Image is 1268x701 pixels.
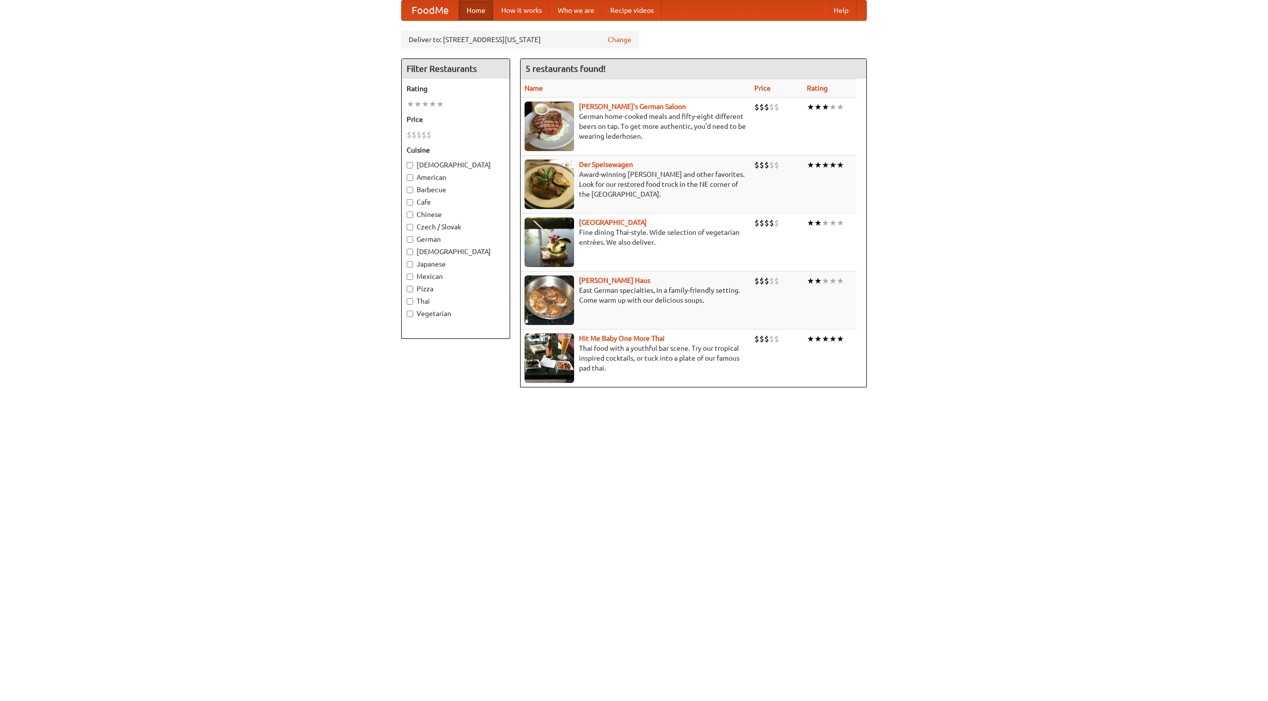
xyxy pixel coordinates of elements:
a: Home [459,0,493,20]
li: ★ [814,275,822,286]
li: ★ [829,160,837,170]
input: Vegetarian [407,311,413,317]
ng-pluralize: 5 restaurants found! [526,64,606,73]
li: $ [412,129,417,140]
a: Price [754,84,771,92]
li: $ [769,333,774,344]
li: ★ [829,333,837,344]
li: ★ [429,99,436,109]
li: $ [774,102,779,112]
a: Help [826,0,856,20]
li: ★ [814,160,822,170]
li: ★ [822,275,829,286]
li: $ [754,275,759,286]
input: American [407,174,413,181]
li: $ [764,102,769,112]
h5: Cuisine [407,145,505,155]
label: Barbecue [407,185,505,195]
li: $ [764,217,769,228]
li: $ [754,102,759,112]
label: [DEMOGRAPHIC_DATA] [407,160,505,170]
label: German [407,234,505,244]
a: Rating [807,84,828,92]
a: [PERSON_NAME]'s German Saloon [579,103,686,110]
h5: Rating [407,84,505,94]
a: Hit Me Baby One More Thai [579,334,665,342]
li: ★ [829,217,837,228]
li: $ [759,160,764,170]
input: Pizza [407,286,413,292]
li: $ [764,160,769,170]
li: $ [769,217,774,228]
a: How it works [493,0,550,20]
label: Czech / Slovak [407,222,505,232]
li: ★ [807,217,814,228]
img: babythai.jpg [525,333,574,383]
li: ★ [807,160,814,170]
input: Chinese [407,212,413,218]
input: Mexican [407,273,413,280]
input: [DEMOGRAPHIC_DATA] [407,162,413,168]
li: ★ [414,99,422,109]
li: $ [774,160,779,170]
input: Thai [407,298,413,305]
li: ★ [807,275,814,286]
li: $ [417,129,422,140]
img: satay.jpg [525,217,574,267]
a: [PERSON_NAME] Haus [579,276,650,284]
li: ★ [807,333,814,344]
a: FoodMe [402,0,459,20]
label: American [407,172,505,182]
li: $ [407,129,412,140]
h4: Filter Restaurants [402,59,510,79]
li: ★ [422,99,429,109]
li: $ [426,129,431,140]
li: $ [769,275,774,286]
a: [GEOGRAPHIC_DATA] [579,218,647,226]
li: ★ [822,160,829,170]
li: ★ [837,333,844,344]
a: Name [525,84,543,92]
img: speisewagen.jpg [525,160,574,209]
li: $ [769,160,774,170]
label: [DEMOGRAPHIC_DATA] [407,247,505,257]
li: $ [764,333,769,344]
li: $ [422,129,426,140]
li: $ [769,102,774,112]
li: ★ [837,275,844,286]
input: Japanese [407,261,413,268]
li: ★ [829,102,837,112]
li: $ [774,217,779,228]
input: German [407,236,413,243]
p: German home-cooked meals and fifty-eight different beers on tap. To get more authentic, you'd nee... [525,111,746,141]
li: ★ [829,275,837,286]
div: Deliver to: [STREET_ADDRESS][US_STATE] [401,31,639,49]
a: Der Speisewagen [579,161,633,168]
li: ★ [814,217,822,228]
label: Thai [407,296,505,306]
p: Fine dining Thai-style. Wide selection of vegetarian entrées. We also deliver. [525,227,746,247]
li: $ [759,275,764,286]
input: Barbecue [407,187,413,193]
li: ★ [407,99,414,109]
label: Chinese [407,210,505,219]
li: ★ [814,102,822,112]
a: Recipe videos [602,0,662,20]
label: Japanese [407,259,505,269]
li: $ [754,160,759,170]
label: Vegetarian [407,309,505,319]
li: ★ [837,217,844,228]
img: kohlhaus.jpg [525,275,574,325]
p: East German specialties, in a family-friendly setting. Come warm up with our delicious soups. [525,285,746,305]
label: Mexican [407,271,505,281]
li: ★ [822,333,829,344]
p: Thai food with a youthful bar scene. Try our tropical inspired cocktails, or tuck into a plate of... [525,343,746,373]
p: Award-winning [PERSON_NAME] and other favorites. Look for our restored food truck in the NE corne... [525,169,746,199]
li: $ [774,275,779,286]
input: Cafe [407,199,413,206]
li: ★ [837,160,844,170]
